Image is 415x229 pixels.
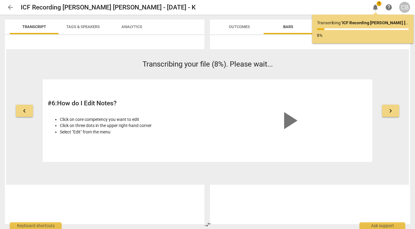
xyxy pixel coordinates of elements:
[229,24,250,29] span: Outcomes
[274,106,304,135] span: play_arrow
[21,4,196,11] h2: ICF Recording [PERSON_NAME] [PERSON_NAME] - [DATE] - K
[48,100,204,107] h2: # 6 : How do I Edit Notes?
[383,2,394,13] a: Help
[121,24,142,29] span: Analytics
[21,107,28,114] span: keyboard_arrow_left
[66,24,100,29] span: Tags & Speakers
[385,4,392,11] span: help
[370,2,381,13] button: Notifications
[60,122,204,129] li: Click on three dots in the upper right-hand corner
[359,222,405,229] div: Ask support
[143,60,273,68] span: Transcribing your file (8%). Please wait...
[60,129,204,135] li: Select "Edit" from the menu
[399,2,410,13] button: CB
[10,222,62,229] div: Keyboard shortcuts
[377,1,381,6] span: 1
[7,4,14,11] span: arrow_back
[204,221,211,228] span: compare_arrows
[317,20,409,26] p: Transcribing ...
[283,24,293,29] span: Bars
[60,116,204,123] li: Click on core competency you want to edit
[387,107,394,114] span: keyboard_arrow_right
[22,24,46,29] span: Transcript
[317,32,409,39] p: 8%
[372,4,379,11] span: notifications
